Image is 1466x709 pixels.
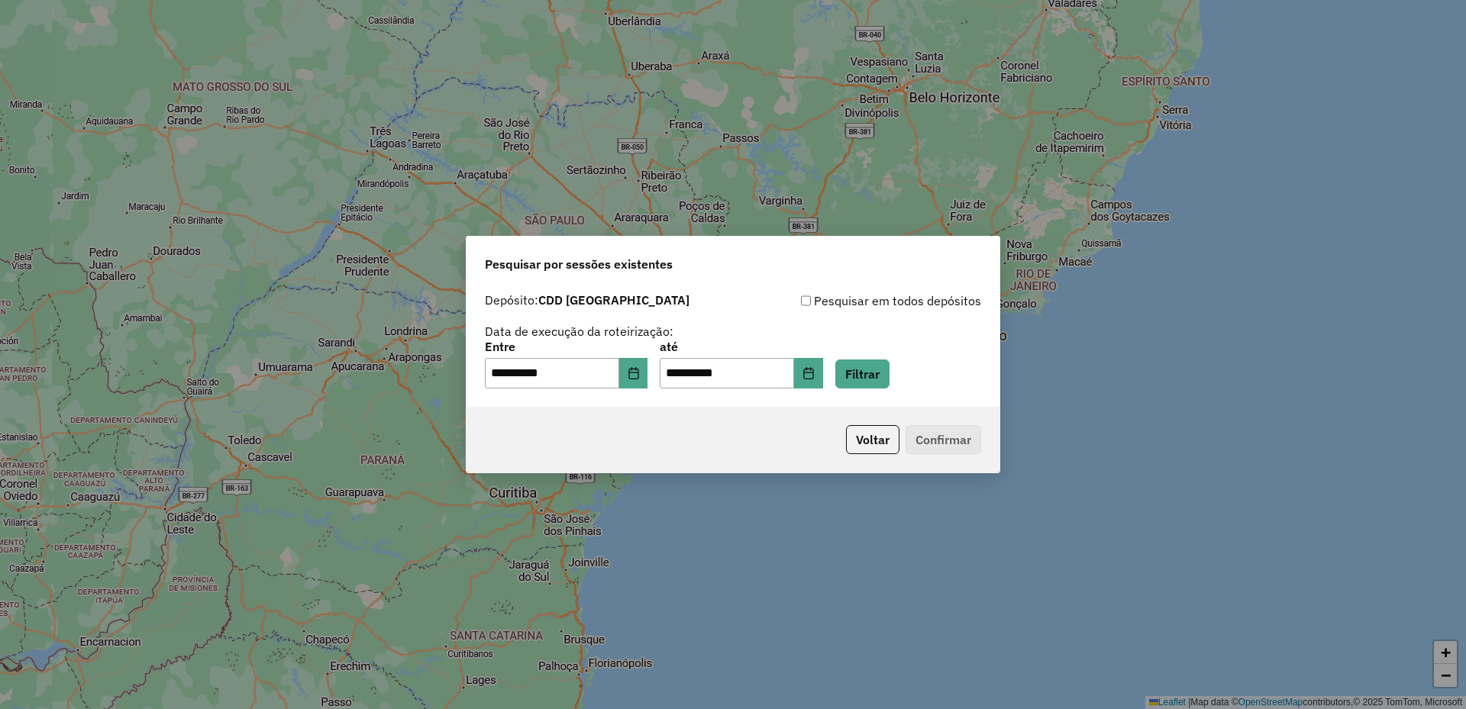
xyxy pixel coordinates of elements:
div: Pesquisar em todos depósitos [733,292,981,310]
label: Depósito: [485,291,689,309]
span: Pesquisar por sessões existentes [485,255,673,273]
button: Choose Date [619,358,648,388]
label: até [660,337,822,356]
label: Entre [485,337,647,356]
button: Choose Date [794,358,823,388]
strong: CDD [GEOGRAPHIC_DATA] [538,292,689,308]
button: Filtrar [835,359,890,388]
button: Voltar [846,425,899,454]
label: Data de execução da roteirização: [485,322,673,340]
